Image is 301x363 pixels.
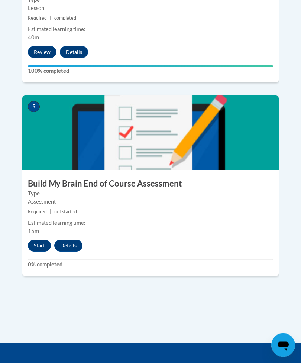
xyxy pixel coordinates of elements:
[22,178,279,190] h3: Build My Brain End of Course Assessment
[50,209,51,215] span: |
[28,26,273,34] div: Estimated learning time:
[54,16,76,21] span: completed
[28,240,51,252] button: Start
[271,333,295,357] iframe: Button to launch messaging window
[60,46,88,58] button: Details
[22,96,279,170] img: Course Image
[28,35,39,41] span: 40m
[28,219,273,227] div: Estimated learning time:
[28,101,40,113] span: 5
[28,46,56,58] button: Review
[28,261,273,269] label: 0% completed
[54,240,82,252] button: Details
[54,209,77,215] span: not started
[28,4,273,13] div: Lesson
[28,190,273,198] label: Type
[28,209,47,215] span: Required
[28,198,273,206] div: Assessment
[28,228,39,234] span: 15m
[28,67,273,75] label: 100% completed
[28,66,273,67] div: Your progress
[50,16,51,21] span: |
[28,16,47,21] span: Required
